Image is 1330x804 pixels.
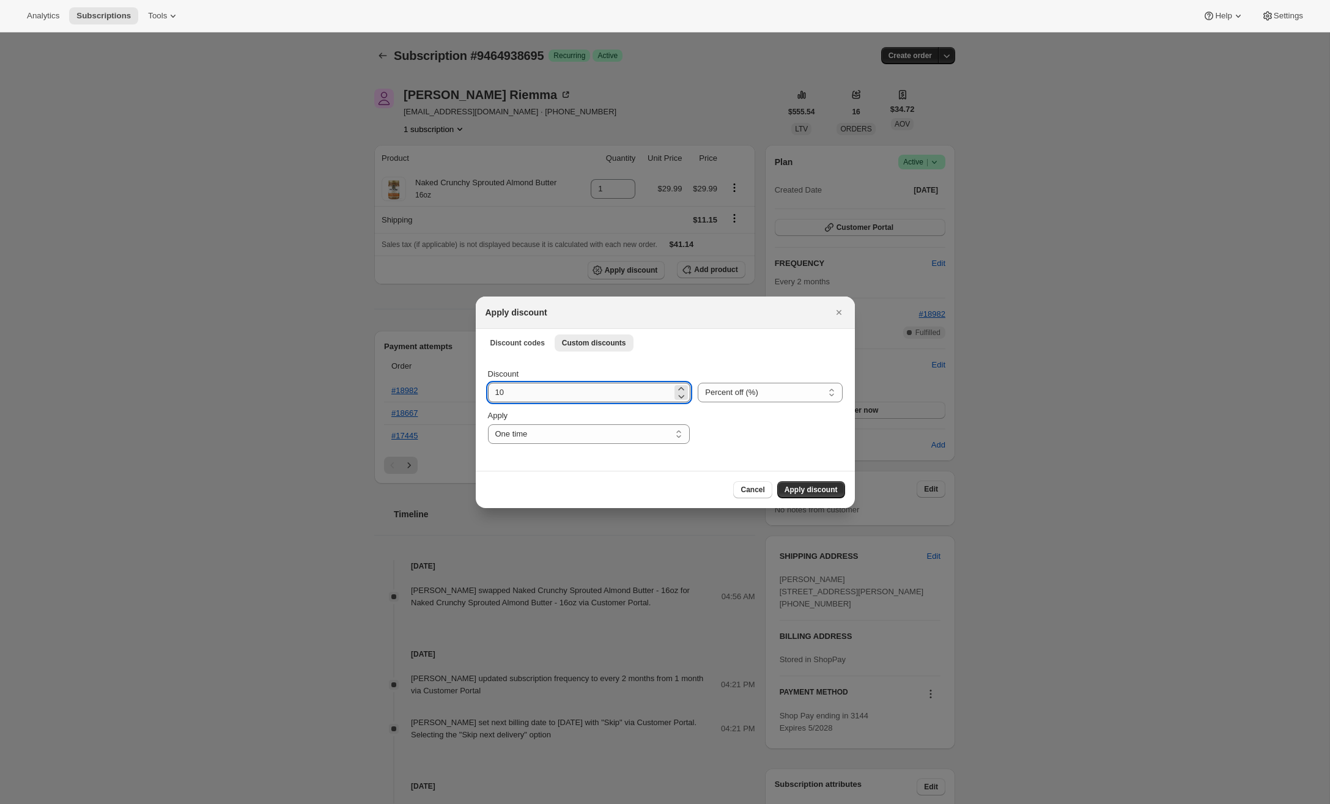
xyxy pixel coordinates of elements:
[476,356,855,471] div: Custom discounts
[76,11,131,21] span: Subscriptions
[490,338,545,348] span: Discount codes
[1274,11,1303,21] span: Settings
[483,334,552,352] button: Discount codes
[27,11,59,21] span: Analytics
[148,11,167,21] span: Tools
[1195,7,1251,24] button: Help
[486,306,547,319] h2: Apply discount
[830,304,848,321] button: Close
[488,411,508,420] span: Apply
[785,485,838,495] span: Apply discount
[741,485,764,495] span: Cancel
[1215,11,1232,21] span: Help
[562,338,626,348] span: Custom discounts
[141,7,187,24] button: Tools
[488,369,519,378] span: Discount
[1254,7,1310,24] button: Settings
[20,7,67,24] button: Analytics
[777,481,845,498] button: Apply discount
[733,481,772,498] button: Cancel
[555,334,634,352] button: Custom discounts
[69,7,138,24] button: Subscriptions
